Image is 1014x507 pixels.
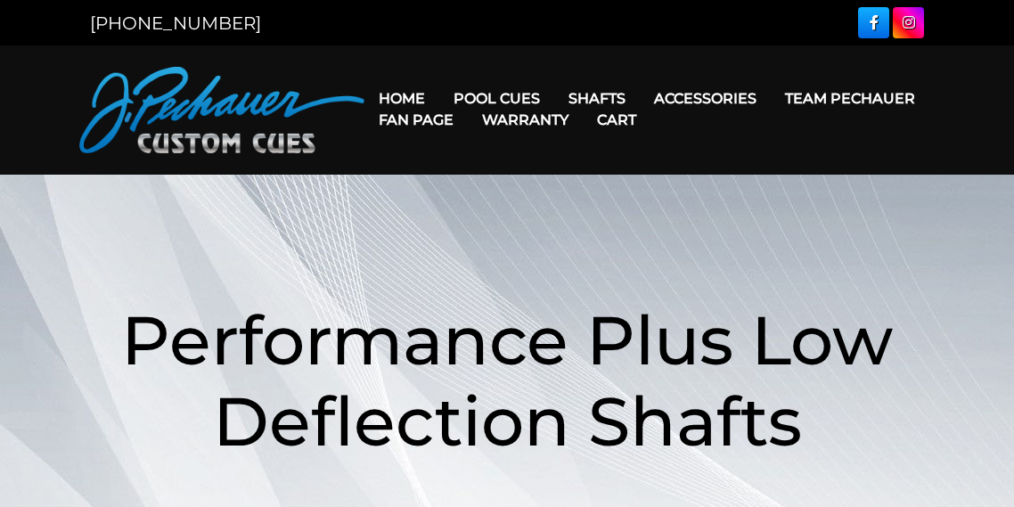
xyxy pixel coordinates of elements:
a: Warranty [468,97,583,143]
a: Home [364,76,439,121]
a: Shafts [554,76,640,121]
span: Performance Plus Low Deflection Shafts [121,298,893,462]
a: [PHONE_NUMBER] [90,12,261,34]
a: Pool Cues [439,76,554,121]
a: Team Pechauer [771,76,929,121]
img: Pechauer Custom Cues [79,67,364,153]
a: Accessories [640,76,771,121]
a: Fan Page [364,97,468,143]
a: Cart [583,97,650,143]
